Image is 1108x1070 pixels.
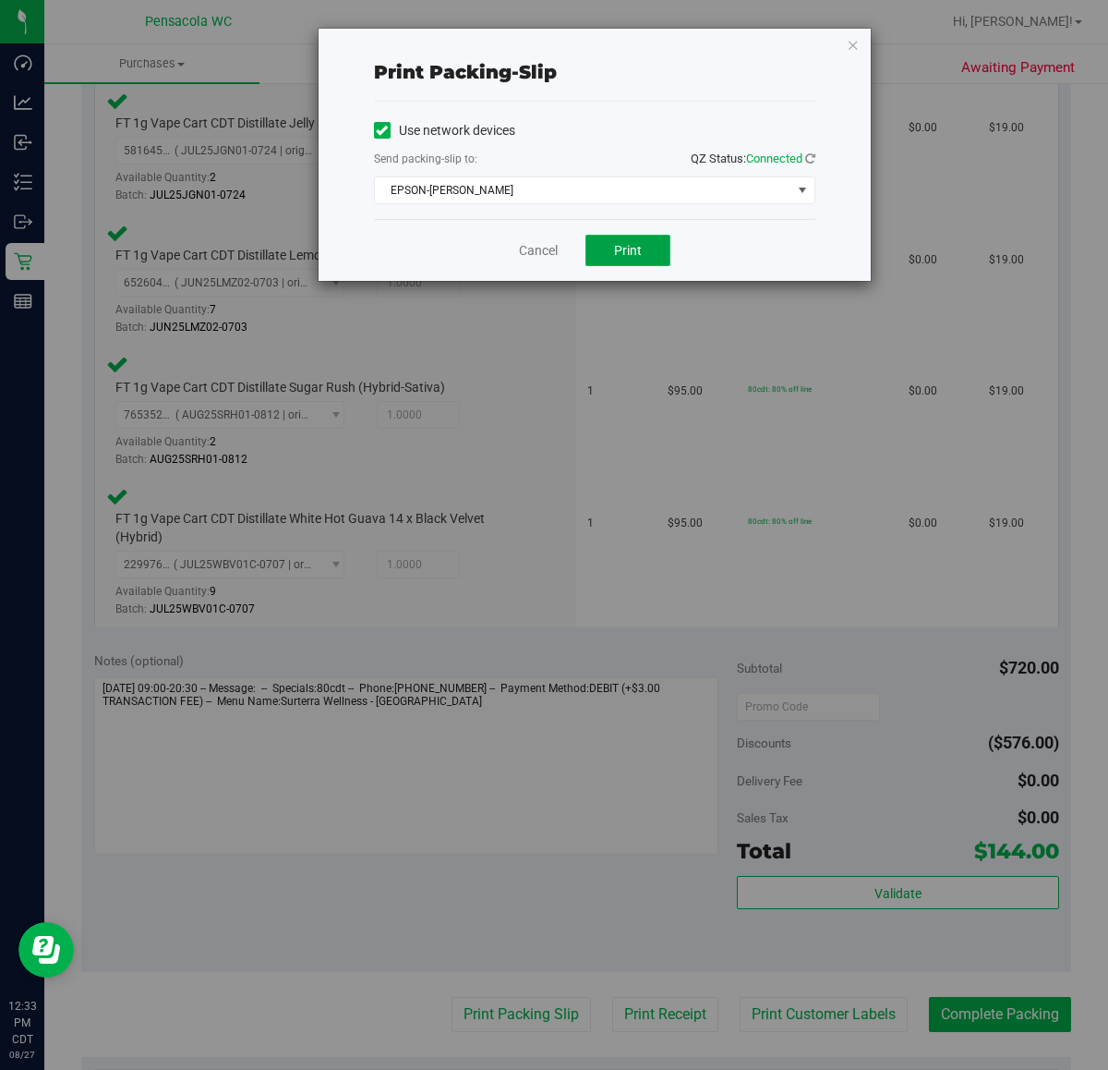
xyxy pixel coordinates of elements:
span: Connected [746,152,802,165]
span: Print [614,243,642,258]
button: Print [585,235,670,266]
span: EPSON-[PERSON_NAME] [375,177,791,203]
span: Print packing-slip [374,61,557,83]
label: Send packing-slip to: [374,151,477,167]
span: select [790,177,813,203]
span: QZ Status: [691,152,815,165]
iframe: Resource center [18,922,74,978]
label: Use network devices [374,121,515,140]
a: Cancel [519,241,558,261]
